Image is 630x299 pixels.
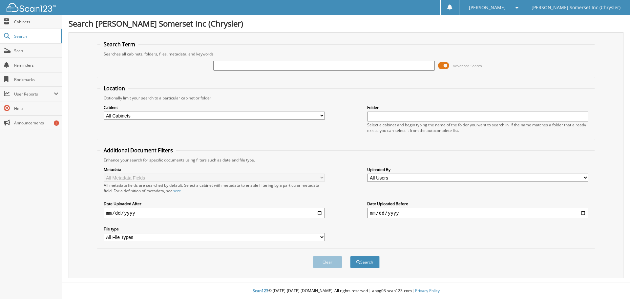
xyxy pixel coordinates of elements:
div: © [DATE]-[DATE] [DOMAIN_NAME]. All rights reserved | appg03-scan123-com | [62,283,630,299]
span: Announcements [14,120,58,126]
h1: Search [PERSON_NAME] Somerset Inc (Chrysler) [69,18,623,29]
legend: Search Term [100,41,138,48]
span: User Reports [14,91,54,97]
span: Help [14,106,58,111]
span: Scan [14,48,58,53]
span: [PERSON_NAME] [469,6,506,10]
span: Cabinets [14,19,58,25]
label: Folder [367,105,588,110]
label: Metadata [104,167,325,172]
a: here [173,188,181,194]
input: start [104,208,325,218]
a: Privacy Policy [415,288,440,293]
label: Date Uploaded After [104,201,325,206]
span: Reminders [14,62,58,68]
label: Cabinet [104,105,325,110]
div: 5 [54,120,59,126]
input: end [367,208,588,218]
div: Searches all cabinets, folders, files, metadata, and keywords [100,51,592,57]
iframe: Chat Widget [597,267,630,299]
span: Search [14,33,57,39]
span: Scan123 [253,288,268,293]
label: Uploaded By [367,167,588,172]
div: Enhance your search for specific documents using filters such as date and file type. [100,157,592,163]
img: scan123-logo-white.svg [7,3,56,12]
span: Advanced Search [453,63,482,68]
label: File type [104,226,325,232]
legend: Additional Document Filters [100,147,176,154]
div: All metadata fields are searched by default. Select a cabinet with metadata to enable filtering b... [104,182,325,194]
div: Optionally limit your search to a particular cabinet or folder [100,95,592,101]
span: Bookmarks [14,77,58,82]
button: Search [350,256,380,268]
legend: Location [100,85,128,92]
span: [PERSON_NAME] Somerset Inc (Chrysler) [532,6,620,10]
div: Select a cabinet and begin typing the name of the folder you want to search in. If the name match... [367,122,588,133]
button: Clear [313,256,342,268]
label: Date Uploaded Before [367,201,588,206]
